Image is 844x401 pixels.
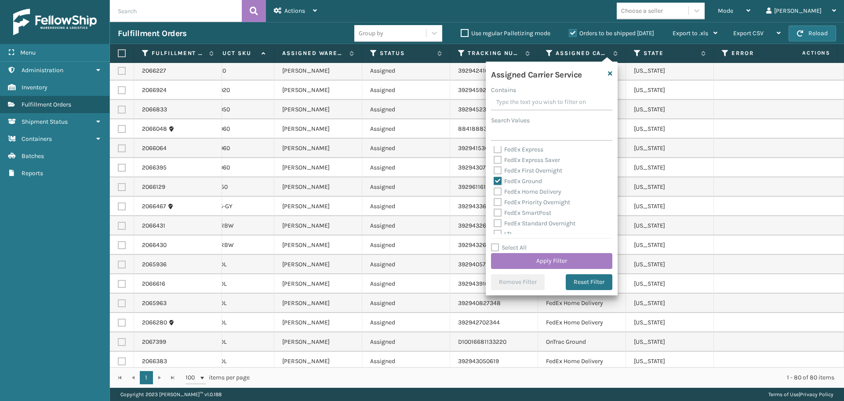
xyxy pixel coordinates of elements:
[362,274,450,294] td: Assigned
[274,235,362,255] td: [PERSON_NAME]
[274,216,362,235] td: [PERSON_NAME]
[22,169,43,177] span: Reports
[626,61,714,81] td: [US_STATE]
[274,61,362,81] td: [PERSON_NAME]
[22,66,63,74] span: Administration
[538,313,626,332] td: FedEx Home Delivery
[362,235,450,255] td: Assigned
[458,319,500,326] a: 392942702344
[274,100,362,119] td: [PERSON_NAME]
[152,49,205,57] label: Fulfillment Order Id
[458,357,499,365] a: 392943050619
[538,352,626,371] td: FedEx Home Delivery
[142,202,166,211] a: 2066467
[494,188,561,195] label: FedEx Home Delivery
[569,29,654,37] label: Orders to be shipped [DATE]
[274,313,362,332] td: [PERSON_NAME]
[142,318,167,327] a: 2066280
[362,216,450,235] td: Assigned
[458,338,506,346] a: D10016681133220
[458,106,500,113] a: 392945230660
[362,158,450,177] td: Assigned
[458,164,498,171] a: 392943079515
[186,373,199,382] span: 100
[800,391,833,397] a: Privacy Policy
[22,135,52,143] span: Containers
[626,158,714,177] td: [US_STATE]
[362,100,450,119] td: Assigned
[494,146,543,153] label: FedEx Express
[362,177,450,197] td: Assigned
[538,294,626,313] td: FedEx Home Delivery
[789,26,836,41] button: Reload
[142,66,166,75] a: 2066227
[274,81,362,100] td: [PERSON_NAME]
[22,152,44,160] span: Batches
[461,29,550,37] label: Use regular Palletizing mode
[491,67,582,80] h4: Assigned Carrier Service
[142,280,165,288] a: 2066616
[118,28,186,39] h3: Fulfillment Orders
[731,49,785,57] label: Error
[362,294,450,313] td: Assigned
[359,29,383,38] div: Group by
[775,46,836,60] span: Actions
[142,221,165,230] a: 2066431
[284,7,305,15] span: Actions
[491,85,516,95] label: Contains
[186,371,250,384] span: items per page
[458,202,500,210] a: 392943367943
[362,197,450,216] td: Assigned
[644,49,697,57] label: State
[142,105,167,114] a: 2066833
[626,235,714,255] td: [US_STATE]
[274,294,362,313] td: [PERSON_NAME]
[458,299,501,307] a: 392940827348
[380,49,433,57] label: Status
[22,84,47,91] span: Inventory
[274,177,362,197] td: [PERSON_NAME]
[22,118,68,125] span: Shipment Status
[494,156,560,164] label: FedEx Express Saver
[142,125,167,133] a: 2066048
[626,119,714,139] td: [US_STATE]
[556,49,609,57] label: Assigned Carrier Service
[458,222,499,229] a: 392943269277
[673,29,708,37] span: Export to .xls
[494,167,562,174] label: FedEx First Overnight
[494,199,570,206] label: FedEx Priority Overnight
[274,332,362,352] td: [PERSON_NAME]
[142,260,167,269] a: 2065936
[142,86,167,95] a: 2066924
[362,81,450,100] td: Assigned
[458,67,498,74] a: 392942416401
[626,274,714,294] td: [US_STATE]
[142,163,167,172] a: 2066395
[274,158,362,177] td: [PERSON_NAME]
[274,197,362,216] td: [PERSON_NAME]
[362,332,450,352] td: Assigned
[142,357,167,366] a: 2066383
[718,7,733,15] span: Mode
[458,241,499,249] a: 392943269851
[733,29,764,37] span: Export CSV
[491,274,545,290] button: Remove Filter
[538,332,626,352] td: OnTrac Ground
[626,81,714,100] td: [US_STATE]
[626,216,714,235] td: [US_STATE]
[274,255,362,274] td: [PERSON_NAME]
[768,388,833,401] div: |
[22,101,71,108] span: Fulfillment Orders
[626,100,714,119] td: [US_STATE]
[274,274,362,294] td: [PERSON_NAME]
[626,139,714,158] td: [US_STATE]
[494,177,542,185] label: FedEx Ground
[626,197,714,216] td: [US_STATE]
[491,95,612,110] input: Type the text you wish to filter on
[362,139,450,158] td: Assigned
[274,119,362,139] td: [PERSON_NAME]
[142,144,167,153] a: 2066064
[494,209,551,217] label: FedEx SmartPost
[458,125,501,132] a: 884188833992
[768,391,799,397] a: Terms of Use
